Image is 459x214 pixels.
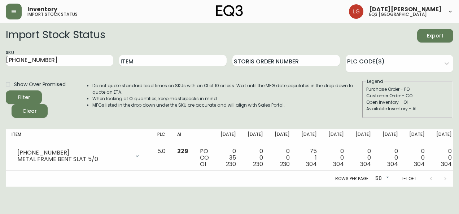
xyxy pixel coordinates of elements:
[436,148,452,168] div: 0 0
[350,129,377,145] th: [DATE]
[414,160,425,168] span: 304
[403,129,430,145] th: [DATE]
[27,6,57,12] span: Inventory
[382,148,398,168] div: 0 0
[296,129,323,145] th: [DATE]
[27,12,78,17] h5: import stock status
[253,160,263,168] span: 230
[402,175,416,182] p: 1-1 of 1
[17,150,130,156] div: [PHONE_NUMBER]
[323,129,350,145] th: [DATE]
[275,148,290,168] div: 0 0
[248,148,263,168] div: 0 0
[269,129,296,145] th: [DATE]
[360,160,371,168] span: 304
[280,160,290,168] span: 230
[369,6,442,12] span: [DATE][PERSON_NAME]
[14,81,66,88] span: Show Over Promised
[12,148,146,164] div: [PHONE_NUMBER]METAL FRAME BENT SLAT 5/0
[417,29,453,43] button: Export
[430,129,458,145] th: [DATE]
[366,99,449,106] div: Open Inventory - OI
[152,129,171,145] th: PLC
[17,156,130,162] div: METAL FRAME BENT SLAT 5/0
[366,78,384,85] legend: Legend
[216,5,243,17] img: logo
[355,148,371,168] div: 0 0
[328,148,344,168] div: 0 0
[92,102,362,108] li: MFGs listed in the drop down under the SKU are accurate and will align with Sales Portal.
[306,160,317,168] span: 304
[377,129,404,145] th: [DATE]
[177,147,188,155] span: 229
[200,148,209,168] div: PO CO
[6,90,42,104] button: Filter
[215,129,242,145] th: [DATE]
[17,107,42,116] span: Clear
[372,173,390,185] div: 50
[387,160,398,168] span: 304
[92,95,362,102] li: When looking at OI quantities, keep masterpacks in mind.
[171,129,194,145] th: AI
[366,86,449,93] div: Purchase Order - PO
[349,4,363,19] img: 2638f148bab13be18035375ceda1d187
[333,160,344,168] span: 304
[423,31,447,40] span: Export
[152,145,171,171] td: 5.0
[301,148,317,168] div: 75 1
[226,160,236,168] span: 230
[369,12,427,17] h5: eq3 [GEOGRAPHIC_DATA]
[220,148,236,168] div: 0 35
[366,106,449,112] div: Available Inventory - AI
[335,175,370,182] p: Rows per page:
[441,160,452,168] span: 304
[366,93,449,99] div: Customer Order - CO
[92,83,362,95] li: Do not quote standard lead times on SKUs with an OI of 10 or less. Wait until the MFG date popula...
[242,129,269,145] th: [DATE]
[6,29,105,43] h2: Import Stock Status
[18,93,30,102] div: Filter
[6,129,152,145] th: Item
[200,160,206,168] span: OI
[409,148,425,168] div: 0 0
[12,104,48,118] button: Clear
